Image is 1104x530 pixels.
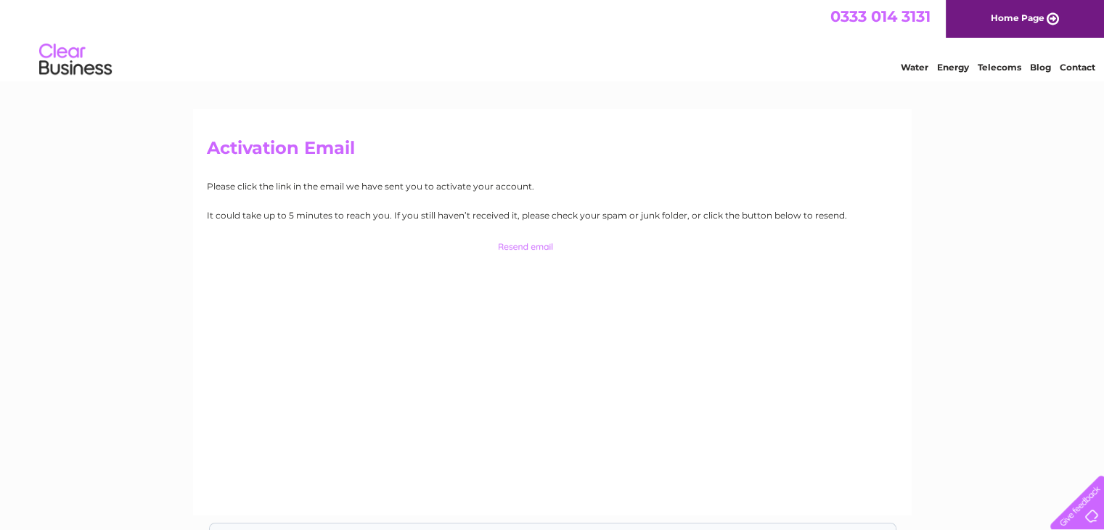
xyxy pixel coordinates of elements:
img: logo.png [38,38,113,82]
a: Telecoms [978,62,1021,73]
div: Clear Business is a trading name of Verastar Limited (registered in [GEOGRAPHIC_DATA] No. 3667643... [210,8,896,70]
a: 0333 014 3131 [830,7,931,25]
a: Contact [1060,62,1095,73]
a: Water [901,62,928,73]
a: Blog [1030,62,1051,73]
p: Please click the link in the email we have sent you to activate your account. [207,179,898,193]
a: Energy [937,62,969,73]
h2: Activation Email [207,138,898,166]
p: It could take up to 5 minutes to reach you. If you still haven’t received it, please check your s... [207,208,898,222]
